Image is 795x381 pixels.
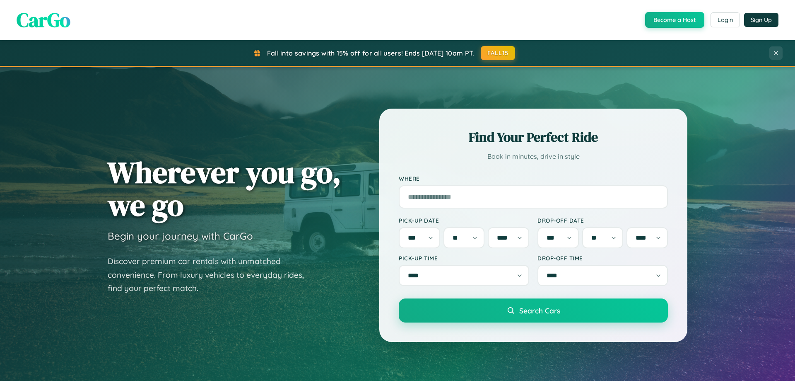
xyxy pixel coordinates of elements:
button: Become a Host [645,12,704,28]
label: Pick-up Time [399,255,529,262]
button: Login [711,12,740,27]
button: Sign Up [744,13,778,27]
p: Discover premium car rentals with unmatched convenience. From luxury vehicles to everyday rides, ... [108,255,315,295]
button: Search Cars [399,298,668,323]
label: Where [399,175,668,182]
p: Book in minutes, drive in style [399,150,668,163]
label: Drop-off Time [537,255,668,262]
label: Drop-off Date [537,217,668,224]
span: Search Cars [519,306,560,315]
label: Pick-up Date [399,217,529,224]
h1: Wherever you go, we go [108,156,341,221]
span: CarGo [17,6,70,34]
span: Fall into savings with 15% off for all users! Ends [DATE] 10am PT. [267,49,475,57]
h3: Begin your journey with CarGo [108,230,253,242]
h2: Find Your Perfect Ride [399,128,668,146]
button: FALL15 [481,46,516,60]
